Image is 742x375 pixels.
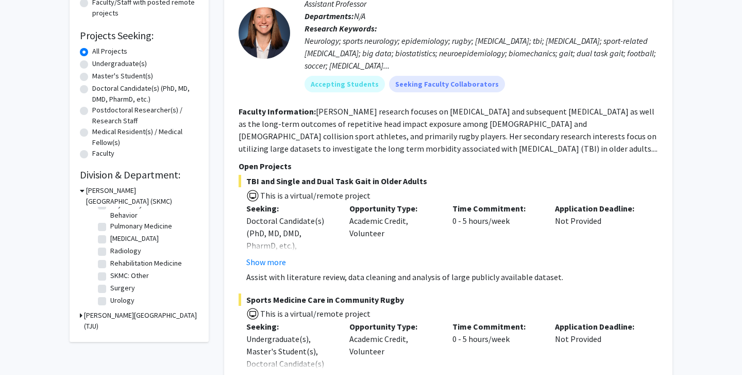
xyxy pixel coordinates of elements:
[555,202,643,215] p: Application Deadline:
[342,202,445,268] div: Academic Credit, Volunteer
[239,160,658,172] p: Open Projects
[389,76,505,92] mat-chip: Seeking Faculty Collaborators
[92,46,127,57] label: All Projects
[305,35,658,72] div: Neurology; sports neurology; epidemiology; rugby; [MEDICAL_DATA]; tbi; [MEDICAL_DATA]; sport-rela...
[239,294,658,306] span: Sports Medicine Care in Community Rugby
[445,202,548,268] div: 0 - 5 hours/week
[110,258,182,269] label: Rehabilitation Medicine
[555,320,643,333] p: Application Deadline:
[86,185,198,207] h3: [PERSON_NAME][GEOGRAPHIC_DATA] (SKMC)
[92,58,147,69] label: Undergraduate(s)
[239,175,658,187] span: TBI and Single and Dual Task Gait in Older Adults
[110,246,141,256] label: Radiology
[92,148,114,159] label: Faculty
[305,76,385,92] mat-chip: Accepting Students
[80,169,198,181] h2: Division & Department:
[110,233,159,244] label: [MEDICAL_DATA]
[110,221,172,232] label: Pulmonary Medicine
[349,320,437,333] p: Opportunity Type:
[84,310,198,332] h3: [PERSON_NAME][GEOGRAPHIC_DATA] (TJU)
[246,320,334,333] p: Seeking:
[92,83,198,105] label: Doctoral Candidate(s) (PhD, MD, DMD, PharmD, etc.)
[92,71,153,81] label: Master's Student(s)
[246,202,334,215] p: Seeking:
[349,202,437,215] p: Opportunity Type:
[547,202,650,268] div: Not Provided
[239,106,657,154] fg-read-more: [PERSON_NAME] research focuses on [MEDICAL_DATA] and subsequent [MEDICAL_DATA] as well as the lon...
[452,320,540,333] p: Time Commitment:
[110,283,135,294] label: Surgery
[246,215,334,314] div: Doctoral Candidate(s) (PhD, MD, DMD, PharmD, etc.), Postdoctoral Researcher(s) / Research Staff, ...
[110,270,149,281] label: SKMC: Other
[452,202,540,215] p: Time Commitment:
[239,106,316,117] b: Faculty Information:
[246,256,286,268] button: Show more
[246,271,658,283] p: Assist with literature review, data cleaning and analysis of large publicly available dataset.
[80,29,198,42] h2: Projects Seeking:
[354,11,365,21] span: N/A
[259,190,370,201] span: This is a virtual/remote project
[110,295,134,306] label: Urology
[8,329,44,367] iframe: Chat
[92,105,198,126] label: Postdoctoral Researcher(s) / Research Staff
[110,199,196,221] label: Psychiatry & Human Behavior
[305,23,377,34] b: Research Keywords:
[92,126,198,148] label: Medical Resident(s) / Medical Fellow(s)
[259,308,370,319] span: This is a virtual/remote project
[305,11,354,21] b: Departments:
